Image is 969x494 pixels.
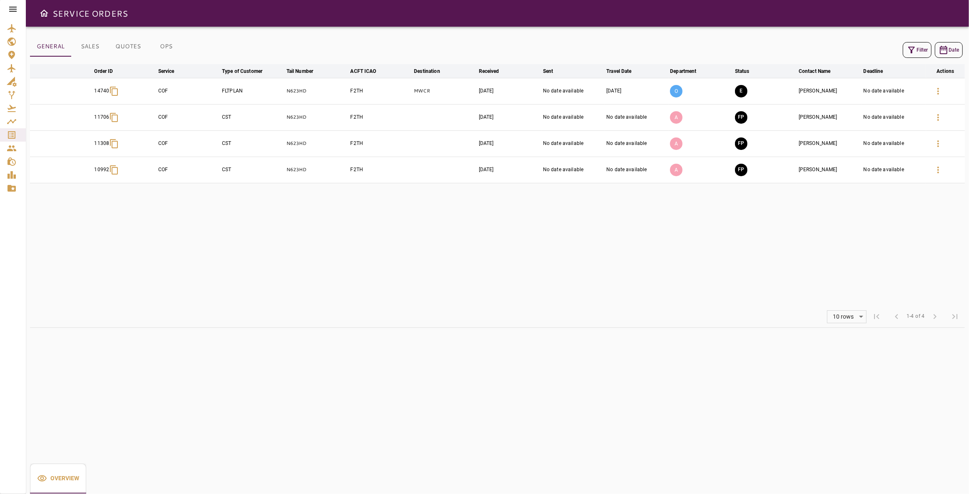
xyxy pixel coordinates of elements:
div: Travel Date [606,66,631,76]
div: Tail Number [286,66,313,76]
td: No date available [862,78,926,104]
p: 11706 [94,114,109,121]
button: FINAL PREPARATION [735,111,747,124]
span: Travel Date [606,66,642,76]
td: No date available [862,130,926,157]
button: Open drawer [36,5,52,22]
button: QUOTES [109,37,147,57]
div: Type of Customer [222,66,262,76]
span: Destination [414,66,451,76]
div: 10 rows [831,313,856,320]
p: O [670,85,683,97]
p: N623HD [286,166,347,173]
span: Contact Name [799,66,842,76]
div: Deadline [864,66,883,76]
span: Tail Number [286,66,324,76]
td: [DATE] [477,78,541,104]
p: A [670,111,683,124]
td: COF [157,130,221,157]
td: COF [157,157,221,183]
button: GENERAL [30,37,71,57]
span: Service [158,66,185,76]
td: No date available [541,157,605,183]
div: Order ID [94,66,113,76]
span: Previous Page [887,307,907,327]
td: No date available [862,157,926,183]
button: Details [928,160,948,180]
div: ACFT ICAO [351,66,376,76]
td: [DATE] [477,157,541,183]
td: No date available [541,130,605,157]
td: COF [157,78,221,104]
td: CST [220,157,285,183]
div: Status [735,66,750,76]
div: Destination [414,66,440,76]
td: [PERSON_NAME] [797,130,862,157]
span: Type of Customer [222,66,273,76]
p: MWCR [414,87,475,95]
button: Filter [903,42,932,58]
div: Contact Name [799,66,831,76]
td: F2TH [349,104,413,130]
span: 1-4 of 4 [907,312,925,321]
td: [DATE] [477,104,541,130]
button: Details [928,134,948,154]
td: No date available [541,78,605,104]
button: Date [935,42,963,58]
td: F2TH [349,78,413,104]
span: Received [479,66,510,76]
p: A [670,164,683,176]
div: 10 rows [827,311,866,323]
td: F2TH [349,157,413,183]
p: 11308 [94,140,109,147]
p: A [670,137,683,150]
p: 14740 [94,87,109,95]
td: [PERSON_NAME] [797,104,862,130]
button: SALES [71,37,109,57]
span: Department [670,66,707,76]
td: No date available [605,130,668,157]
span: Next Page [925,307,945,327]
td: CST [220,104,285,130]
td: [DATE] [477,130,541,157]
span: Last Page [945,307,965,327]
p: N623HD [286,114,347,121]
div: Service [158,66,174,76]
td: No date available [862,104,926,130]
td: No date available [605,104,668,130]
button: EXECUTION [735,85,747,97]
button: FINAL PREPARATION [735,164,747,176]
td: [PERSON_NAME] [797,78,862,104]
td: COF [157,104,221,130]
button: OPS [147,37,185,57]
div: basic tabs example [30,37,185,57]
p: N623HD [286,140,347,147]
td: No date available [541,104,605,130]
h6: SERVICE ORDERS [52,7,128,20]
td: [PERSON_NAME] [797,157,862,183]
span: First Page [867,307,887,327]
div: Department [670,66,696,76]
button: Details [928,107,948,127]
span: Deadline [864,66,894,76]
td: No date available [605,157,668,183]
span: Status [735,66,760,76]
span: Sent [543,66,564,76]
p: N623HD [286,87,347,95]
td: [DATE] [605,78,668,104]
p: 10992 [94,166,109,173]
td: CST [220,130,285,157]
td: F2TH [349,130,413,157]
span: ACFT ICAO [351,66,387,76]
div: Sent [543,66,553,76]
td: FLTPLAN [220,78,285,104]
button: Overview [30,464,86,494]
div: Received [479,66,499,76]
button: Details [928,81,948,101]
div: basic tabs example [30,464,86,494]
span: Order ID [94,66,124,76]
button: FINAL PREPARATION [735,137,747,150]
